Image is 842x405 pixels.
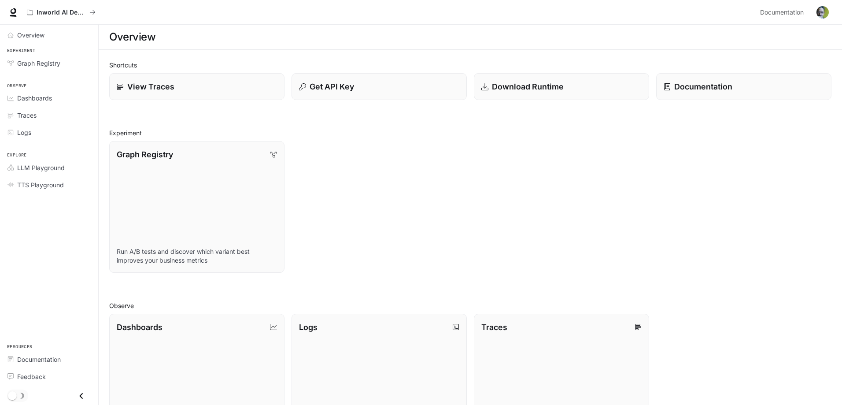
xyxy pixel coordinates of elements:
[109,73,284,100] a: View Traces
[109,28,155,46] h1: Overview
[4,125,95,140] a: Logs
[492,81,564,93] p: Download Runtime
[8,390,17,400] span: Dark mode toggle
[109,301,831,310] h2: Observe
[109,128,831,137] h2: Experiment
[117,149,173,160] p: Graph Registry
[656,73,831,100] a: Documentation
[299,321,318,333] p: Logs
[17,59,60,68] span: Graph Registry
[816,6,829,19] img: User avatar
[17,111,37,120] span: Traces
[4,352,95,367] a: Documentation
[4,27,95,43] a: Overview
[310,81,354,93] p: Get API Key
[4,108,95,123] a: Traces
[23,4,100,21] button: All workspaces
[117,321,162,333] p: Dashboards
[4,160,95,175] a: LLM Playground
[760,7,804,18] span: Documentation
[292,73,467,100] button: Get API Key
[117,247,277,265] p: Run A/B tests and discover which variant best improves your business metrics
[17,180,64,189] span: TTS Playground
[757,4,810,21] a: Documentation
[4,56,95,71] a: Graph Registry
[71,387,91,405] button: Close drawer
[4,369,95,384] a: Feedback
[37,9,86,16] p: Inworld AI Demos
[109,141,284,273] a: Graph RegistryRun A/B tests and discover which variant best improves your business metrics
[17,355,61,364] span: Documentation
[127,81,174,93] p: View Traces
[674,81,732,93] p: Documentation
[17,128,31,137] span: Logs
[4,177,95,193] a: TTS Playground
[474,73,649,100] a: Download Runtime
[814,4,831,21] button: User avatar
[17,163,65,172] span: LLM Playground
[17,372,46,381] span: Feedback
[17,93,52,103] span: Dashboards
[481,321,507,333] p: Traces
[17,30,44,40] span: Overview
[4,90,95,106] a: Dashboards
[109,60,831,70] h2: Shortcuts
